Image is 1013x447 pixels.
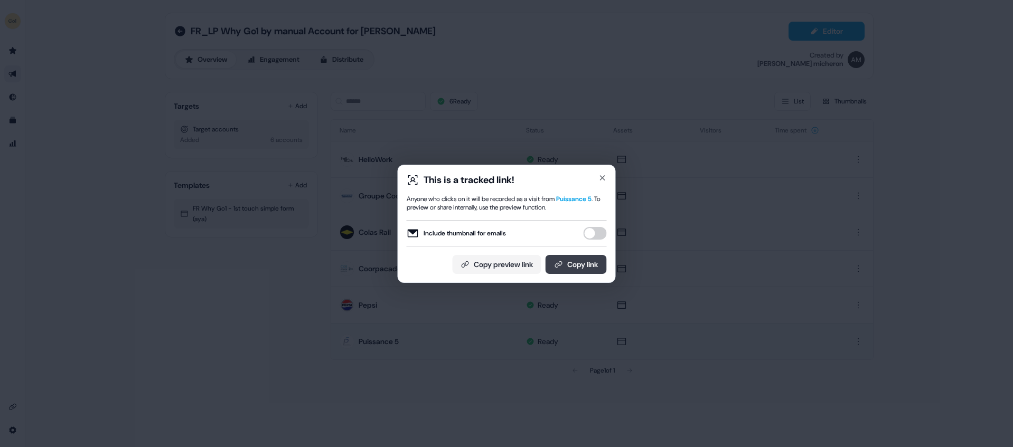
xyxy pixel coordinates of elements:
div: This is a tracked link! [424,174,514,186]
label: Include thumbnail for emails [407,227,506,240]
div: Anyone who clicks on it will be recorded as a visit from . To preview or share internally, use th... [407,195,607,212]
button: Copy link [546,255,607,274]
button: Copy preview link [453,255,541,274]
span: Puissance 5 [556,195,592,203]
